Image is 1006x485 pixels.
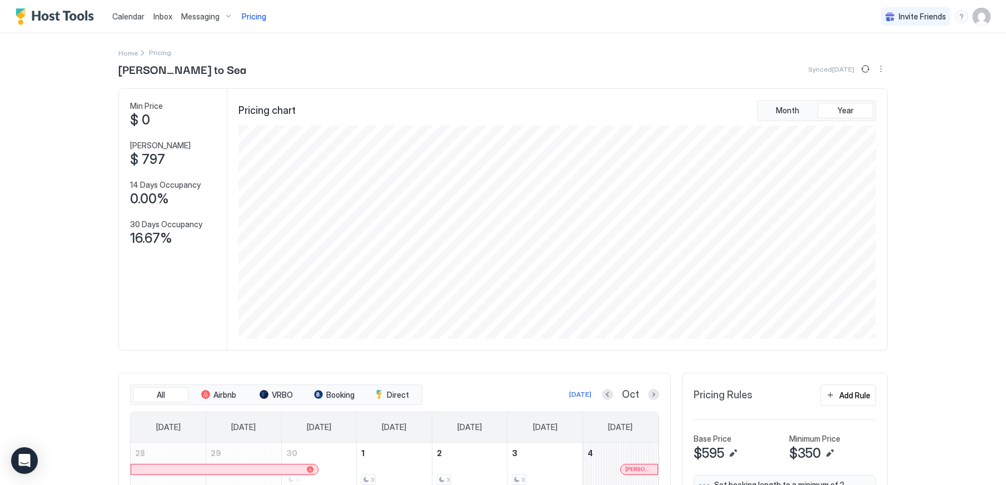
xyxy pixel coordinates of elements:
a: Sunday [145,412,192,442]
a: October 1, 2025 [357,443,432,463]
span: 1 [361,448,365,458]
span: [PERSON_NAME] [130,141,191,151]
button: Sync prices [859,62,872,76]
div: [DATE] [569,389,591,399]
button: Direct [364,387,420,403]
button: Year [818,103,873,118]
button: Booking [306,387,362,403]
a: Calendar [112,11,145,22]
span: All [157,390,165,400]
span: Direct [387,390,409,400]
button: Next month [648,389,659,400]
a: Host Tools Logo [16,8,99,25]
span: 28 [135,448,145,458]
a: September 30, 2025 [282,443,357,463]
div: Open Intercom Messenger [11,447,38,474]
span: [DATE] [307,422,331,432]
button: Month [760,103,815,118]
a: Tuesday [296,412,342,442]
div: Add Rule [839,389,870,401]
span: 3 [446,476,450,483]
span: Oct [622,388,639,401]
span: 3 [521,476,525,483]
a: Thursday [446,412,493,442]
button: Edit [823,447,836,460]
span: Month [776,106,799,116]
span: [PERSON_NAME] to Sea [118,61,246,77]
button: [DATE] [567,388,593,401]
span: Messaging [181,12,220,22]
a: Inbox [153,11,172,22]
span: $595 [694,445,724,462]
span: [DATE] [608,422,633,432]
a: October 3, 2025 [507,443,582,463]
span: Synced [DATE] [808,65,854,73]
span: Booking [326,390,355,400]
span: Pricing Rules [694,389,753,402]
span: 16.67% [130,230,172,247]
span: [DATE] [533,422,557,432]
button: Airbnb [191,387,246,403]
a: Monday [220,412,267,442]
span: Pricing [242,12,266,22]
span: [DATE] [156,422,181,432]
span: Calendar [112,12,145,21]
span: $350 [789,445,821,462]
a: September 29, 2025 [206,443,281,463]
span: 4 [587,448,593,458]
span: Year [838,106,854,116]
button: Add Rule [820,384,876,406]
div: menu [874,62,888,76]
span: 30 Days Occupancy [130,219,202,229]
a: Saturday [597,412,644,442]
div: menu [955,10,968,23]
span: 0.00% [130,191,169,207]
span: Inbox [153,12,172,21]
a: October 4, 2025 [583,443,658,463]
span: VRBO [272,390,293,400]
span: 3 [512,448,517,458]
span: 3 [371,476,374,483]
span: 29 [211,448,221,458]
div: Breadcrumb [118,47,138,58]
a: September 28, 2025 [131,443,206,463]
span: Pricing chart [238,104,296,117]
a: Wednesday [371,412,417,442]
span: Airbnb [213,390,236,400]
span: Minimum Price [789,434,840,444]
button: More options [874,62,888,76]
span: Base Price [694,434,731,444]
span: 2 [437,448,442,458]
span: [DATE] [382,422,406,432]
span: $ 0 [130,112,150,128]
div: tab-group [130,384,422,406]
a: October 2, 2025 [432,443,507,463]
div: tab-group [757,100,876,121]
span: Home [118,49,138,57]
div: User profile [973,8,990,26]
span: [PERSON_NAME] [625,466,653,473]
span: 30 [286,448,297,458]
span: [DATE] [457,422,482,432]
span: 14 Days Occupancy [130,180,201,190]
span: Min Price [130,101,163,111]
span: [DATE] [231,422,256,432]
button: All [133,387,188,403]
span: Breadcrumb [149,48,171,57]
span: $ 797 [130,151,165,168]
span: Invite Friends [899,12,946,22]
a: Home [118,47,138,58]
button: Previous month [602,389,613,400]
a: Friday [522,412,569,442]
button: VRBO [248,387,304,403]
button: Edit [726,447,740,460]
